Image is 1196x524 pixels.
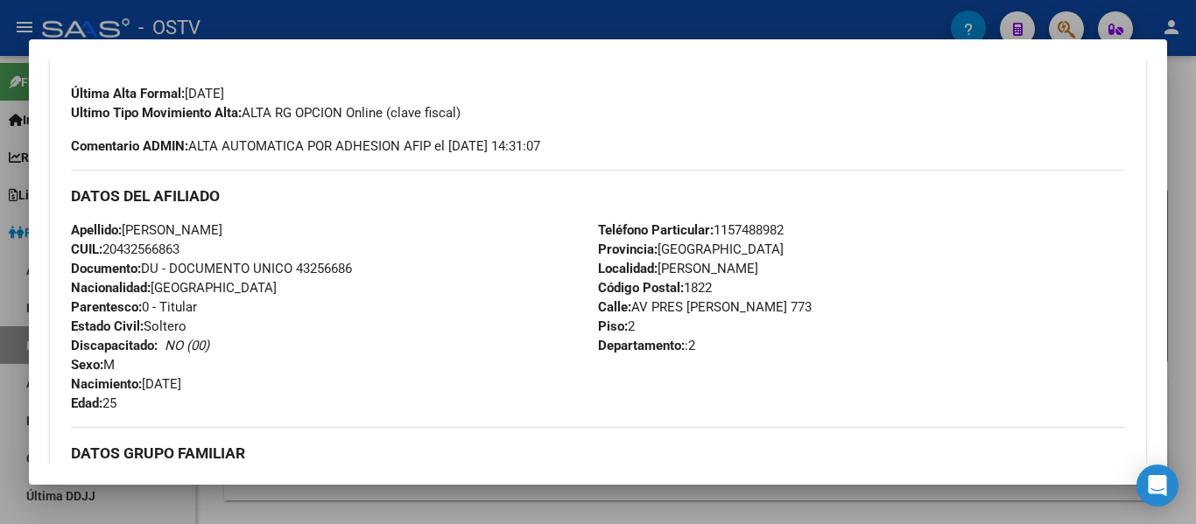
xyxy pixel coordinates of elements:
[71,357,115,373] span: M
[598,299,812,315] span: AV PRES [PERSON_NAME] 773
[71,357,103,373] strong: Sexo:
[71,222,122,238] strong: Apellido:
[71,376,142,392] strong: Nacimiento:
[598,222,784,238] span: 1157488982
[71,222,222,238] span: [PERSON_NAME]
[71,261,141,276] strong: Documento:
[598,318,628,334] strong: Piso:
[71,105,461,121] span: ALTA RG OPCION Online (clave fiscal)
[71,318,144,334] strong: Estado Civil:
[71,136,540,156] span: ALTA AUTOMATICA POR ADHESION AFIP el [DATE] 14:31:07
[71,186,1125,206] h3: DATOS DEL AFILIADO
[71,105,242,121] strong: Ultimo Tipo Movimiento Alta:
[598,318,635,334] span: 2
[71,299,142,315] strong: Parentesco:
[71,299,197,315] span: 0 - Titular
[598,299,631,315] strong: Calle:
[598,222,714,238] strong: Teléfono Particular:
[71,376,181,392] span: [DATE]
[71,86,224,101] span: [DATE]
[598,338,685,353] strong: Departamento:
[165,338,209,353] i: NO (00)
[71,395,116,411] span: 25
[71,395,102,411] strong: Edad:
[598,241,658,257] strong: Provincia:
[71,241,179,257] span: 20432566863
[71,280,151,296] strong: Nacionalidad:
[598,241,784,257] span: [GEOGRAPHIC_DATA]
[598,338,695,353] span: :2
[598,261,758,276] span: [PERSON_NAME]
[71,261,352,276] span: DU - DOCUMENTO UNICO 43256686
[71,138,188,154] strong: Comentario ADMIN:
[71,280,277,296] span: [GEOGRAPHIC_DATA]
[71,86,185,101] strong: Última Alta Formal:
[598,280,684,296] strong: Código Postal:
[71,444,1125,463] h3: DATOS GRUPO FAMILIAR
[71,241,102,257] strong: CUIL:
[598,280,712,296] span: 1822
[598,261,658,276] strong: Localidad:
[71,338,158,353] strong: Discapacitado:
[71,318,186,334] span: Soltero
[1136,465,1178,507] div: Open Intercom Messenger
